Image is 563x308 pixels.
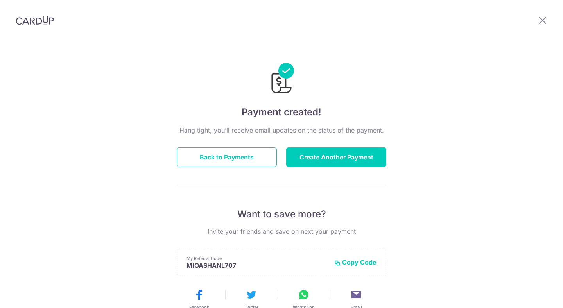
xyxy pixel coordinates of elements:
p: Hang tight, you’ll receive email updates on the status of the payment. [177,125,386,135]
button: Copy Code [334,258,377,266]
img: Payments [269,63,294,96]
p: Want to save more? [177,208,386,220]
button: Create Another Payment [286,147,386,167]
button: Back to Payments [177,147,277,167]
h4: Payment created! [177,105,386,119]
p: My Referral Code [186,255,328,261]
p: MIOASHANL707 [186,261,328,269]
img: CardUp [16,16,54,25]
p: Invite your friends and save on next your payment [177,227,386,236]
